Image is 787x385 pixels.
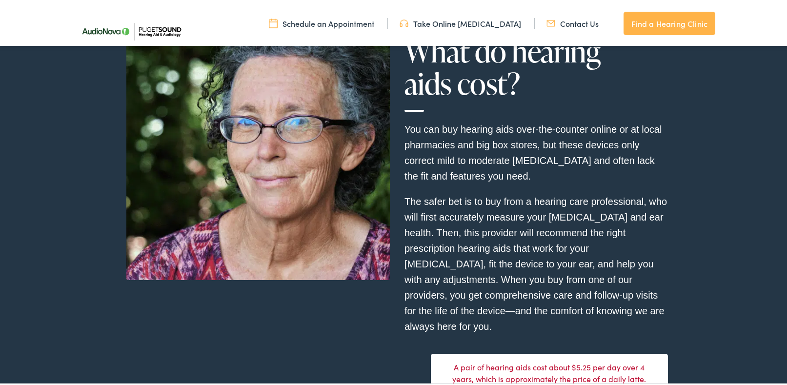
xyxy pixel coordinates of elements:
[269,16,278,27] img: utility icon
[400,16,408,27] img: utility icon
[404,120,668,182] p: You can buy hearing aids over-the-counter online or at local pharmacies and big box stores, but t...
[546,16,555,27] img: utility icon
[404,33,668,110] h1: What do hearing aids cost?
[404,192,668,332] p: The safer bet is to buy from a hearing care professional, who will first accurately measure your ...
[546,16,599,27] a: Contact Us
[126,33,390,278] img: Woman considering hearing aids in Seattle, WA.
[400,16,521,27] a: Take Online [MEDICAL_DATA]
[269,16,374,27] a: Schedule an Appointment
[624,10,715,33] a: Find a Hearing Clinic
